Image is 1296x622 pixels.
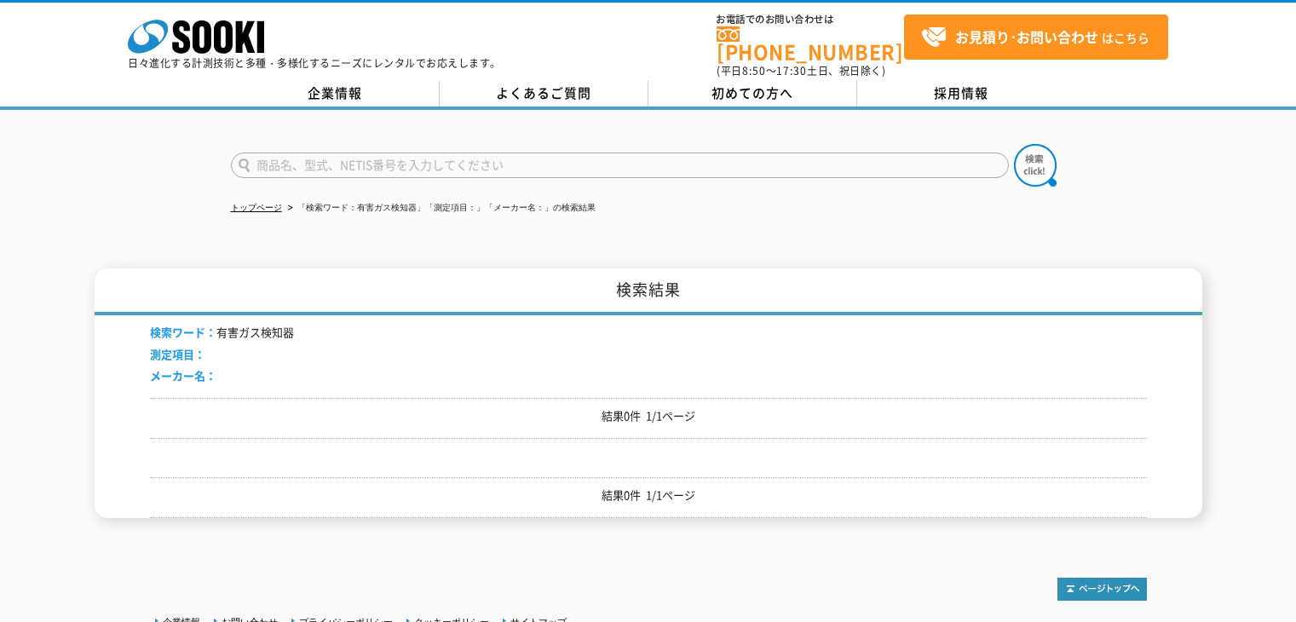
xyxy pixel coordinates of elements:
[648,81,857,107] a: 初めての方へ
[150,487,1147,504] p: 結果0件 1/1ページ
[128,58,501,68] p: 日々進化する計測技術と多種・多様化するニーズにレンタルでお応えします。
[857,81,1066,107] a: 採用情報
[955,26,1098,47] strong: お見積り･お問い合わせ
[150,346,205,362] span: 測定項目：
[1057,578,1147,601] img: トップページへ
[231,81,440,107] a: 企業情報
[150,324,216,340] span: 検索ワード：
[231,203,282,212] a: トップページ
[150,407,1147,425] p: 結果0件 1/1ページ
[231,153,1009,178] input: 商品名、型式、NETIS番号を入力してください
[776,63,807,78] span: 17:30
[440,81,648,107] a: よくあるご質問
[1014,144,1057,187] img: btn_search.png
[717,26,904,61] a: [PHONE_NUMBER]
[285,199,596,217] li: 「検索ワード：有害ガス検知器」「測定項目：」「メーカー名：」の検索結果
[904,14,1168,60] a: お見積り･お問い合わせはこちら
[717,63,885,78] span: (平日 ～ 土日、祝日除く)
[717,14,904,25] span: お電話でのお問い合わせは
[150,367,216,383] span: メーカー名：
[921,25,1149,50] span: はこちら
[150,324,294,342] li: 有害ガス検知器
[95,268,1202,315] h1: 検索結果
[742,63,766,78] span: 8:50
[711,84,793,102] span: 初めての方へ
